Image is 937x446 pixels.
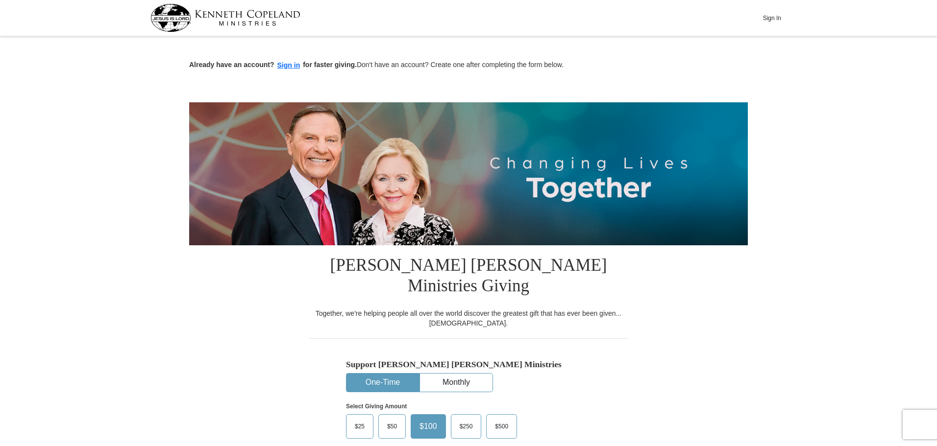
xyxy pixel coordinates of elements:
[309,245,628,308] h1: [PERSON_NAME] [PERSON_NAME] Ministries Giving
[382,419,402,434] span: $50
[350,419,370,434] span: $25
[189,61,357,69] strong: Already have an account? for faster giving.
[346,374,419,392] button: One-Time
[274,60,303,71] button: Sign in
[455,419,478,434] span: $250
[150,4,300,32] img: kcm-header-logo.svg
[346,403,407,410] strong: Select Giving Amount
[757,10,787,25] button: Sign In
[420,374,493,392] button: Monthly
[309,308,628,328] div: Together, we're helping people all over the world discover the greatest gift that has ever been g...
[346,359,591,370] h5: Support [PERSON_NAME] [PERSON_NAME] Ministries
[415,419,442,434] span: $100
[189,60,748,71] p: Don't have an account? Create one after completing the form below.
[490,419,513,434] span: $500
